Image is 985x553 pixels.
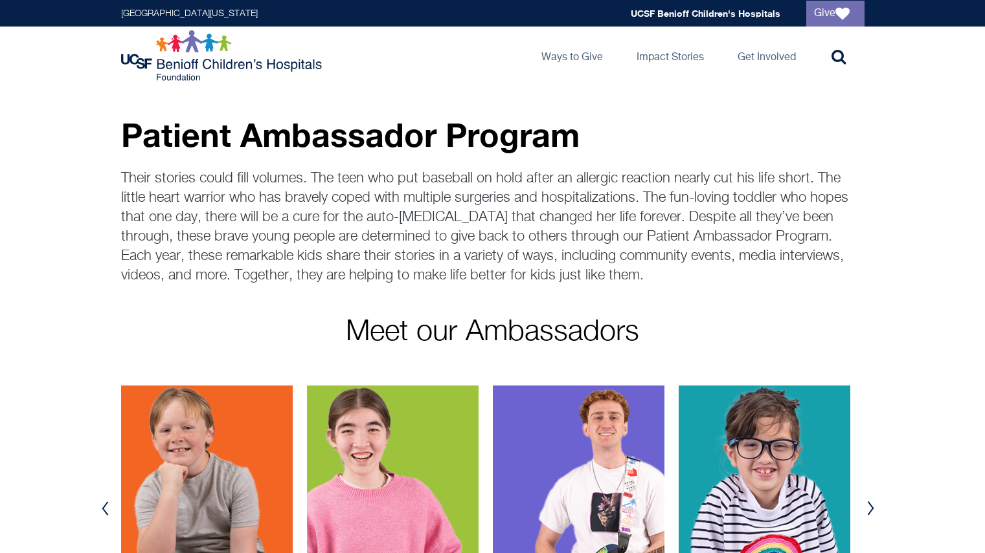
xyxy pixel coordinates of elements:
[121,318,865,347] p: Meet our Ambassadors
[121,9,258,18] a: [GEOGRAPHIC_DATA][US_STATE]
[96,489,115,528] button: Previous
[861,489,881,528] button: Next
[121,30,325,81] img: Logo for UCSF Benioff Children's Hospitals Foundation
[727,27,806,85] a: Get Involved
[121,117,865,153] p: Patient Ambassador Program
[806,1,865,27] a: Give
[121,169,865,285] p: Their stories could fill volumes. The teen who put baseball on hold after an allergic reaction ne...
[531,27,613,85] a: Ways to Give
[631,8,780,19] a: UCSF Benioff Children's Hospitals
[626,27,714,85] a: Impact Stories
